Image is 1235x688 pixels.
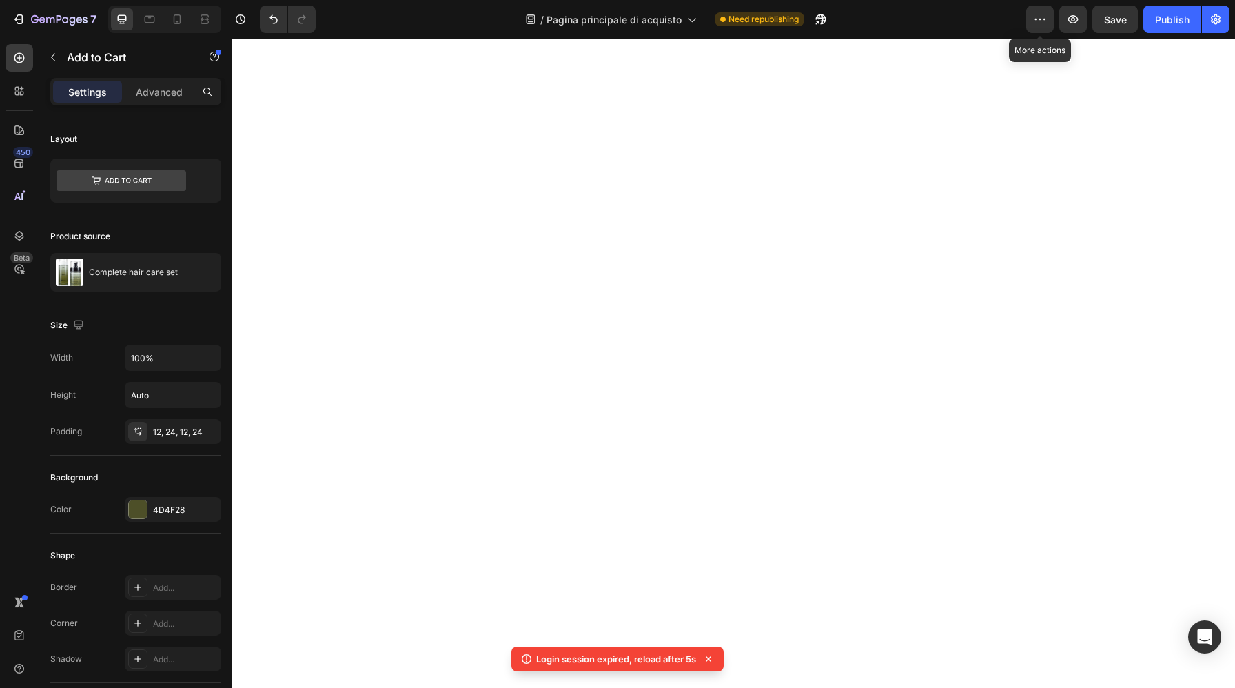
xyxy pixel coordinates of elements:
input: Auto [125,345,221,370]
div: Undo/Redo [260,6,316,33]
p: Complete hair care set [89,267,178,277]
div: 4D4F28 [153,504,218,516]
input: Auto [125,383,221,407]
p: Settings [68,85,107,99]
div: Publish [1155,12,1190,27]
p: 7 [90,11,96,28]
p: Add to Cart [67,49,184,65]
button: 7 [6,6,103,33]
span: Pagina principale di acquisto [547,12,682,27]
div: Background [50,472,98,484]
p: Login session expired, reload after 5s [536,652,696,666]
div: Width [50,352,73,364]
span: / [540,12,544,27]
div: Shape [50,549,75,562]
div: Add... [153,582,218,594]
div: Shadow [50,653,82,665]
div: Size [50,316,87,335]
div: Border [50,581,77,594]
div: Padding [50,425,82,438]
div: Open Intercom Messenger [1188,620,1221,654]
div: Layout [50,133,77,145]
span: Save [1104,14,1127,26]
div: Add... [153,654,218,666]
div: Beta [10,252,33,263]
div: Height [50,389,76,401]
iframe: Design area [232,39,1235,688]
div: Color [50,503,72,516]
div: 12, 24, 12, 24 [153,426,218,438]
div: Corner [50,617,78,629]
div: Product source [50,230,110,243]
img: product feature img [56,259,83,286]
div: Add... [153,618,218,630]
button: Publish [1143,6,1201,33]
p: Advanced [136,85,183,99]
button: Save [1092,6,1138,33]
span: Need republishing [728,13,799,26]
div: 450 [13,147,33,158]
